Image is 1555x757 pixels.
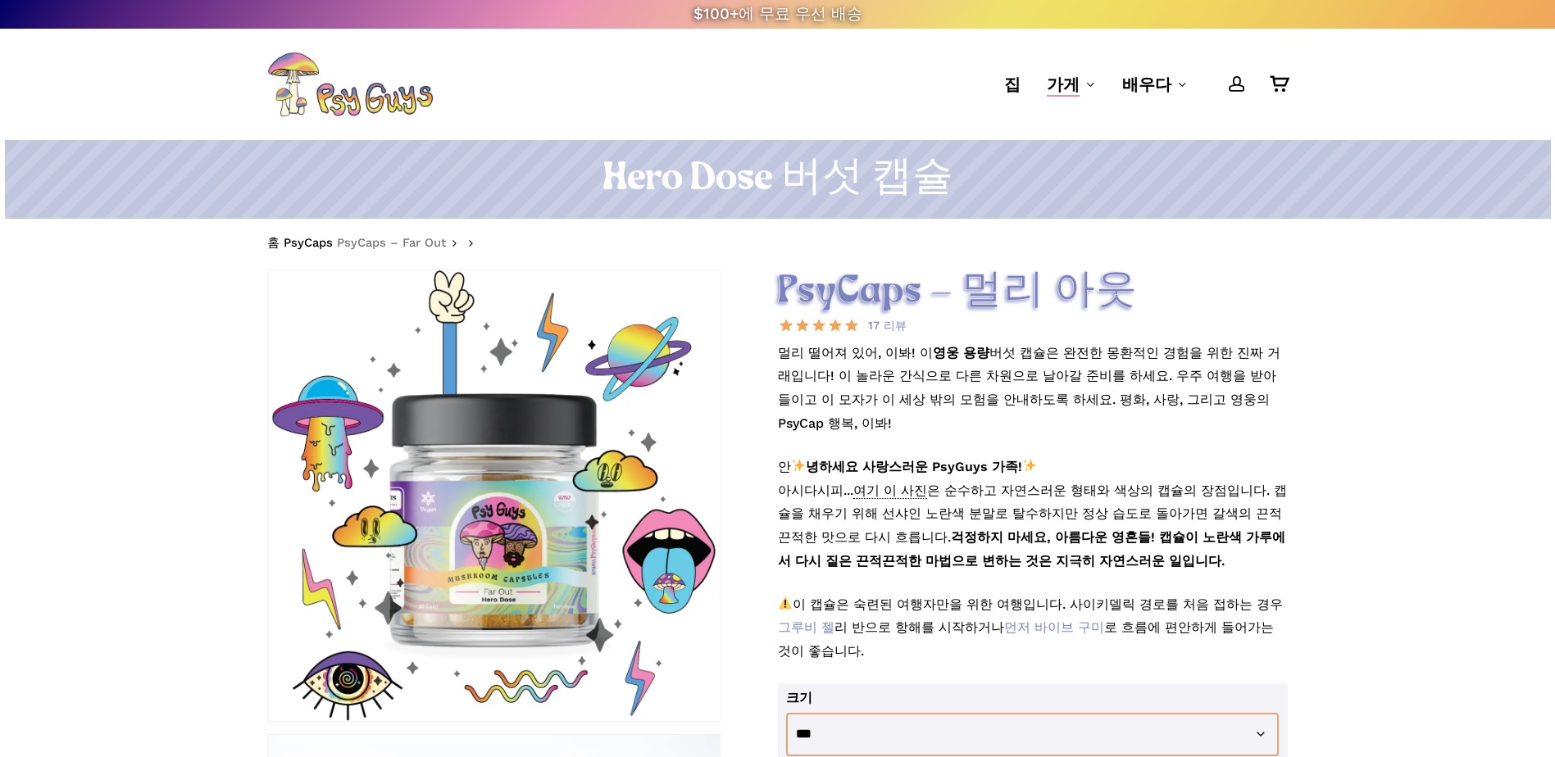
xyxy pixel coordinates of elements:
[778,270,1289,315] h2: PsyCaps – 멀리 아웃
[778,619,834,635] a: 그루비 젤
[991,29,1288,140] nav: 메인 메뉴
[792,459,805,472] img: ✨
[1004,75,1021,94] span: 집
[778,456,1289,593] p: 안 아시다시피... 은 순수하고 자연스러운 형태와 색상의 캡슐의 장점입니다. 캡슐을 채우기 위해 선샤인 노란색 분말로 탈수하지만 정상 습도로 돌아가면 갈색의 끈적끈적한 맛으로...
[267,234,280,251] a: 홈
[1270,75,1288,93] a: 카트
[779,596,792,610] img: ⚠️
[778,596,1283,660] font: 이 캡슐은 숙련된 여행자만을 위한 여행입니다. 사이키델릭 경로를 처음 접하는 경우 리 반으로 항해를 시작하거나 로 흐름에 편안하게 들어가는 것이 좋습니다.
[1004,619,1104,635] a: 먼저 바이브 구미
[778,342,1289,456] p: 멀리 떨어져 있어, 이봐! 이 버섯 캡슐은 완전한 몽환적인 경험을 위한 진짜 거래입니다! 이 놀라운 간식으로 다른 차원으로 날아갈 준비를 하세요. 우주 여행을 받아들이고 이 ...
[284,234,333,251] a: PsyCaps
[853,483,927,499] span: 여기 이 사진
[267,156,1288,202] h1: Hero Dose 버섯 캡슐
[1122,73,1188,96] a: 배우다
[1122,75,1171,94] span: 배우다
[337,235,446,250] span: PsyCaps – Far Out
[267,52,433,117] img: 싸이가이즈
[778,529,1285,569] strong: 걱정하지 마세요, 아름다운 영혼들! 캡슐이 노란색 가루에서 다시 짙은 끈적끈적한 마법으로 변하는 것은 지극히 자연스러운 일입니다.
[933,345,989,360] strong: 영웅 용량
[1023,459,1036,472] img: ✨
[786,690,812,705] label: 크기
[1047,75,1080,94] span: 가게
[1004,73,1021,96] a: 집
[791,459,1037,474] strong: 녕하세요 사랑스러운 PsyGuys 가족!
[1047,73,1096,96] a: 가게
